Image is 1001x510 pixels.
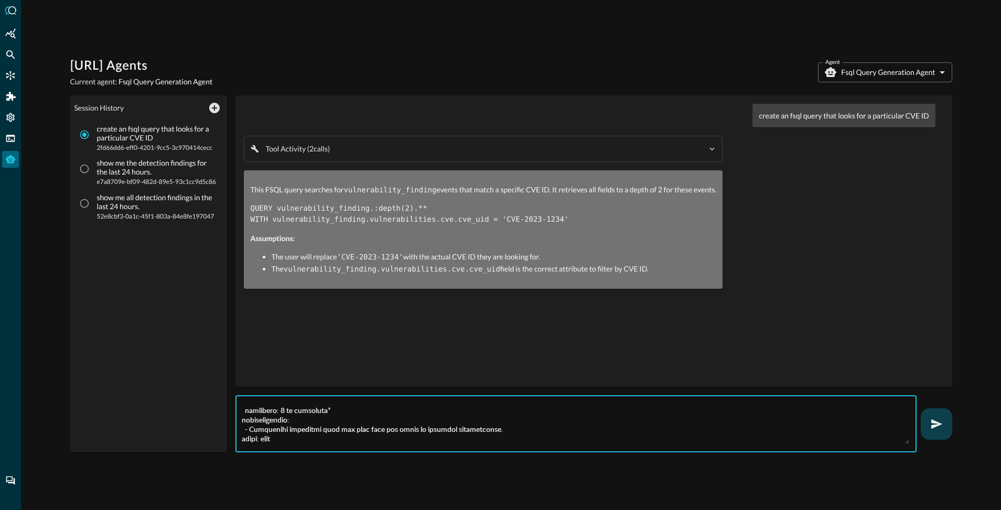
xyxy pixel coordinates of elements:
[2,472,19,489] div: Chat
[96,125,217,143] p: create an fsql query that looks for a particular CVE ID
[265,144,330,154] p: Tool Activity ( 2 call s )
[2,25,19,42] div: Summary Insights
[3,88,19,105] div: Addons
[759,110,929,121] p: create an fsql query that looks for a particular CVE ID
[119,77,212,86] span: Fsql Query Generation Agent
[337,253,403,262] code: 'CVE-2023-1234'
[2,151,19,168] div: Query Agent
[242,404,909,444] textarea: Loremip dol sitametco ADIPI el SEDD: eiusm: TEMPORINCI Utlabor Etdolorema al Enimadmini ve: 23q8n...
[96,143,217,153] span: 2fd66dd6-eff0-4201-9cc5-3c970414cecc
[2,130,19,147] div: FSQL
[2,46,19,63] div: Federated Search
[284,265,500,274] code: vulnerability_finding.vulnerabilities.cve.cve_uid
[250,234,295,243] strong: Assumptions:
[2,67,19,84] div: Connectors
[250,184,716,196] p: This FSQL query searches for events that match a specific CVE ID. It retrieves all fields to a de...
[250,204,568,224] code: QUERY vulnerability_finding.:depth(2).** WITH vulnerability_finding.vulnerabilities.cve.cve_uid =...
[206,100,223,116] button: New Chat
[70,58,212,74] h1: [URL] Agents
[74,103,124,113] legend: Session History
[70,77,212,87] p: Current agent:
[96,159,217,177] p: show me the detection findings for the last 24 hours.
[271,251,716,263] li: The user will replace with the actual CVE ID they are looking for.
[271,263,716,275] li: The field is the correct attribute to filter by CVE ID.
[2,109,19,126] div: Settings
[96,177,217,187] span: e7a8709e-bf09-482d-89e5-93c1cc9d5c86
[343,186,436,194] code: vulnerability_finding
[96,211,217,222] span: 52e8cbf3-0a1c-45f1-803a-84e8fe197047
[825,58,840,67] label: Agent
[841,67,935,78] p: Fsql Query Generation Agent
[96,193,217,211] p: show me all detection findings in the last 24 hours.
[251,143,716,155] button: Tool Activity (2calls)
